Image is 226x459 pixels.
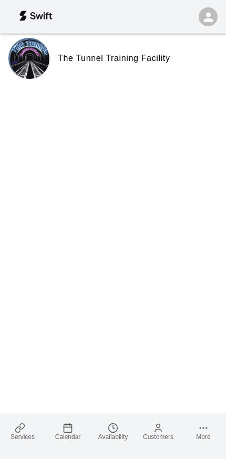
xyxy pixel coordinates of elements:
[196,433,210,441] span: More
[11,433,35,441] span: Services
[58,52,170,65] h6: The Tunnel Training Facility
[10,39,49,79] img: The Tunnel Training Facility logo
[55,433,81,441] span: Calendar
[45,414,90,448] a: Calendar
[181,414,226,448] a: More
[90,414,136,448] a: Availability
[136,414,181,448] a: Customers
[143,433,173,441] span: Customers
[98,433,128,441] span: Availability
